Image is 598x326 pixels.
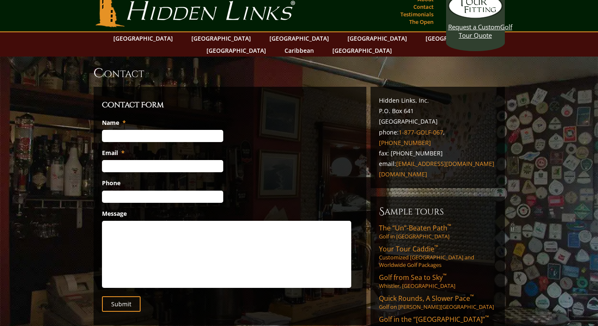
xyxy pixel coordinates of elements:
span: Your Tour Caddie [379,244,438,254]
sup: ™ [434,243,438,251]
a: The Open [407,16,436,28]
span: Golf in the “[GEOGRAPHIC_DATA]” [379,315,489,324]
a: The “Un”-Beaten Path™Golf in [GEOGRAPHIC_DATA] [379,223,496,240]
label: Name [102,119,126,127]
a: [GEOGRAPHIC_DATA] [328,44,396,57]
a: Testimonials [398,8,436,20]
a: [DOMAIN_NAME] [379,170,427,178]
sup: ™ [470,293,474,300]
a: [GEOGRAPHIC_DATA] [109,32,177,44]
span: Golf from Sea to Sky [379,273,447,282]
a: [EMAIL_ADDRESS][DOMAIN_NAME] [396,160,494,168]
a: [GEOGRAPHIC_DATA] [343,32,411,44]
label: Email [102,149,125,157]
a: [GEOGRAPHIC_DATA] [187,32,255,44]
a: [GEOGRAPHIC_DATA] [421,32,489,44]
label: Phone [102,179,120,187]
h1: Contact [94,65,505,82]
p: Hidden Links, Inc. P.O. Box 641 [GEOGRAPHIC_DATA] phone: , fax: [PHONE_NUMBER] email: [379,95,496,180]
a: Your Tour Caddie™Customized [GEOGRAPHIC_DATA] and Worldwide Golf Packages [379,244,496,269]
h3: Contact Form [102,99,358,111]
a: 1-877-GOLF-067 [399,128,443,136]
sup: ™ [443,272,447,279]
a: Golf from Sea to Sky™Whistler, [GEOGRAPHIC_DATA] [379,273,496,290]
a: [GEOGRAPHIC_DATA] [265,32,333,44]
a: Contact [411,1,436,13]
span: Quick Rounds, A Slower Pace [379,294,474,303]
label: Message [102,210,127,217]
sup: ™ [447,223,451,230]
span: The “Un”-Beaten Path [379,223,451,233]
a: [GEOGRAPHIC_DATA] [202,44,270,57]
span: Request a Custom [448,23,500,31]
a: [PHONE_NUMBER] [379,139,431,147]
sup: ™ [485,314,489,321]
h6: Sample Tours [379,205,496,218]
input: Submit [102,296,141,312]
a: Caribbean [280,44,318,57]
a: Quick Rounds, A Slower Pace™Golf on [PERSON_NAME][GEOGRAPHIC_DATA] [379,294,496,310]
